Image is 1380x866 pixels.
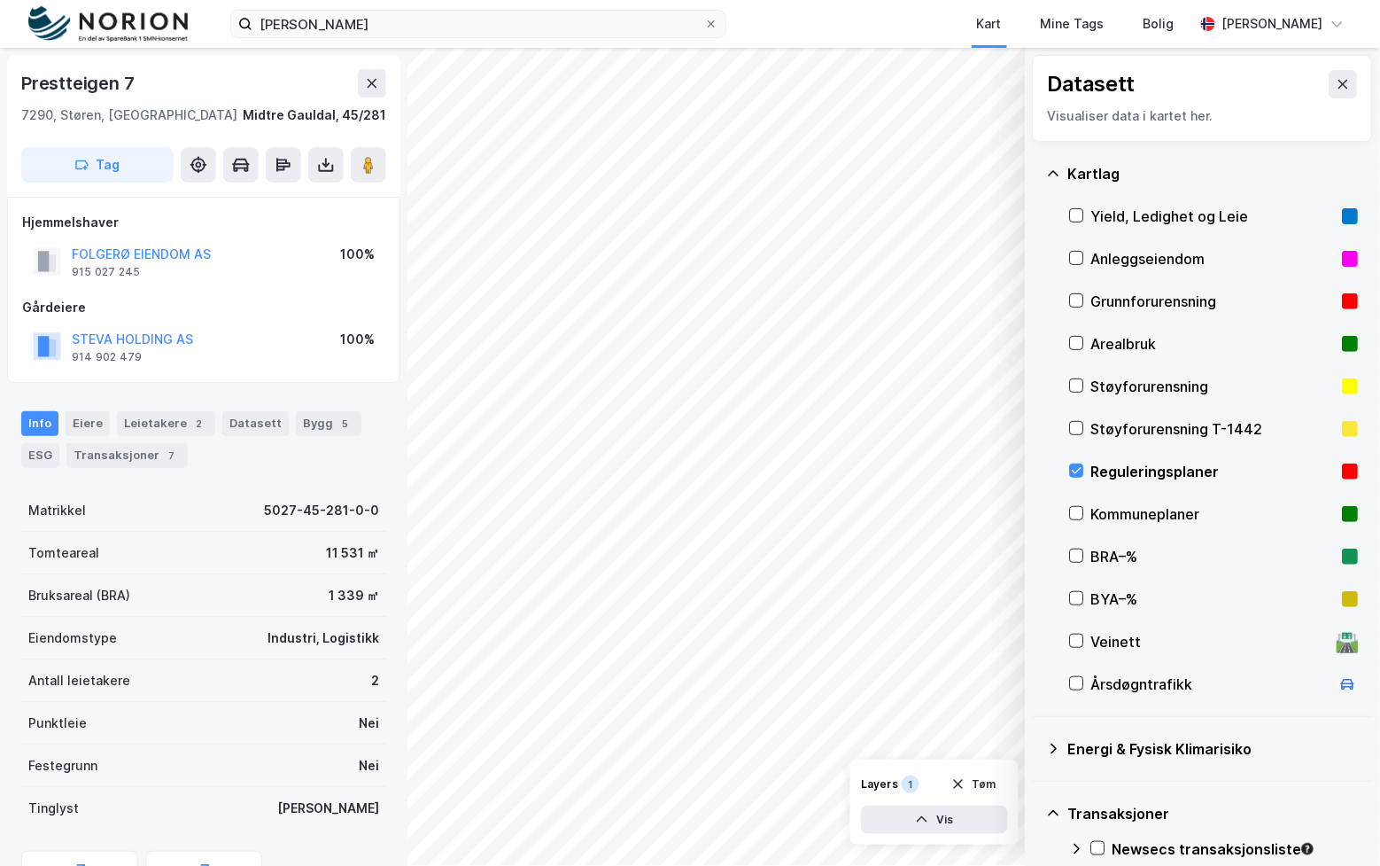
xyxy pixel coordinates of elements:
[267,628,379,649] div: Industri, Logistikk
[21,69,137,98] div: Prestteigen 7
[1068,803,1359,824] div: Transaksjoner
[1048,70,1136,98] div: Datasett
[277,798,379,819] div: [PERSON_NAME]
[190,415,208,433] div: 2
[21,147,174,183] button: Tag
[296,411,361,436] div: Bygg
[340,329,375,350] div: 100%
[940,770,1008,799] button: Tøm
[1068,738,1359,760] div: Energi & Fysisk Klimarisiko
[359,713,379,734] div: Nei
[28,628,117,649] div: Eiendomstype
[21,443,59,468] div: ESG
[72,350,142,364] div: 914 902 479
[66,443,188,468] div: Transaksjoner
[222,411,289,436] div: Datasett
[1048,105,1358,127] div: Visualiser data i kartet her.
[1222,13,1323,35] div: [PERSON_NAME]
[1091,589,1336,610] div: BYA–%
[252,11,704,37] input: Søk på adresse, matrikkel, gårdeiere, leietakere eller personer
[21,105,237,126] div: 7290, Støren, [GEOGRAPHIC_DATA]
[1113,839,1359,860] div: Newsecs transaksjonsliste
[28,542,99,564] div: Tomteareal
[28,798,79,819] div: Tinglyst
[28,670,130,691] div: Antall leietakere
[861,806,1008,834] button: Vis
[1091,206,1336,227] div: Yield, Ledighet og Leie
[329,585,379,606] div: 1 339 ㎡
[1091,418,1336,440] div: Støyforurensning T-1442
[22,297,385,318] div: Gårdeiere
[22,212,385,233] div: Hjemmelshaver
[1091,248,1336,269] div: Anleggseiendom
[21,411,58,436] div: Info
[72,265,140,279] div: 915 027 245
[28,755,97,776] div: Festegrunn
[371,670,379,691] div: 2
[28,713,87,734] div: Punktleie
[1144,13,1175,35] div: Bolig
[28,6,188,43] img: norion-logo.80e7a08dc31c2e691866.png
[977,13,1002,35] div: Kart
[359,755,379,776] div: Nei
[1041,13,1105,35] div: Mine Tags
[1091,461,1336,482] div: Reguleringsplaner
[1291,781,1380,866] iframe: Chat Widget
[1091,674,1330,695] div: Årsdøgntrafikk
[326,542,379,564] div: 11 531 ㎡
[28,585,130,606] div: Bruksareal (BRA)
[66,411,110,436] div: Eiere
[1091,333,1336,355] div: Arealbruk
[1091,503,1336,525] div: Kommuneplaner
[1291,781,1380,866] div: Kontrollprogram for chat
[340,244,375,265] div: 100%
[28,500,86,521] div: Matrikkel
[861,777,898,792] div: Layers
[1091,291,1336,312] div: Grunnforurensning
[163,447,181,464] div: 7
[1091,546,1336,567] div: BRA–%
[243,105,386,126] div: Midtre Gauldal, 45/281
[902,776,919,793] div: 1
[117,411,215,436] div: Leietakere
[337,415,354,433] div: 5
[264,500,379,521] div: 5027-45-281-0-0
[1091,631,1330,652] div: Veinett
[1337,630,1361,653] div: 🛣️
[1068,163,1359,184] div: Kartlag
[1091,376,1336,397] div: Støyforurensning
